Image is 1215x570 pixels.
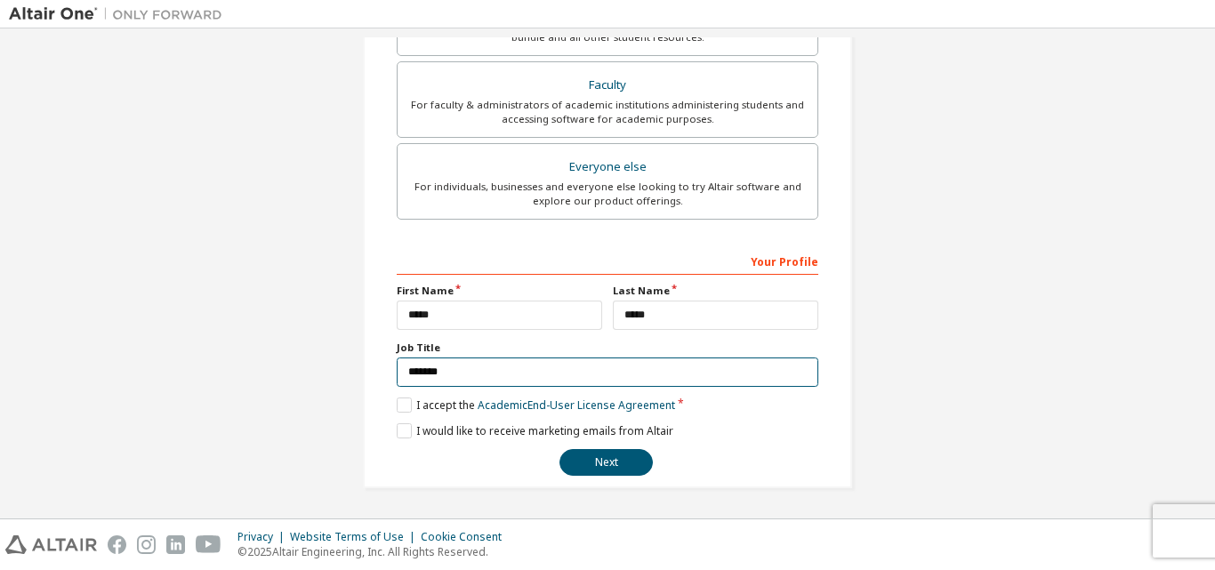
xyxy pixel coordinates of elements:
[237,530,290,544] div: Privacy
[421,530,512,544] div: Cookie Consent
[408,98,807,126] div: For faculty & administrators of academic institutions administering students and accessing softwa...
[9,5,231,23] img: Altair One
[397,284,602,298] label: First Name
[196,535,221,554] img: youtube.svg
[408,73,807,98] div: Faculty
[408,155,807,180] div: Everyone else
[478,397,675,413] a: Academic End-User License Agreement
[397,341,818,355] label: Job Title
[408,180,807,208] div: For individuals, businesses and everyone else looking to try Altair software and explore our prod...
[613,284,818,298] label: Last Name
[237,544,512,559] p: © 2025 Altair Engineering, Inc. All Rights Reserved.
[290,530,421,544] div: Website Terms of Use
[397,246,818,275] div: Your Profile
[137,535,156,554] img: instagram.svg
[559,449,653,476] button: Next
[397,397,675,413] label: I accept the
[5,535,97,554] img: altair_logo.svg
[397,423,673,438] label: I would like to receive marketing emails from Altair
[166,535,185,554] img: linkedin.svg
[108,535,126,554] img: facebook.svg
